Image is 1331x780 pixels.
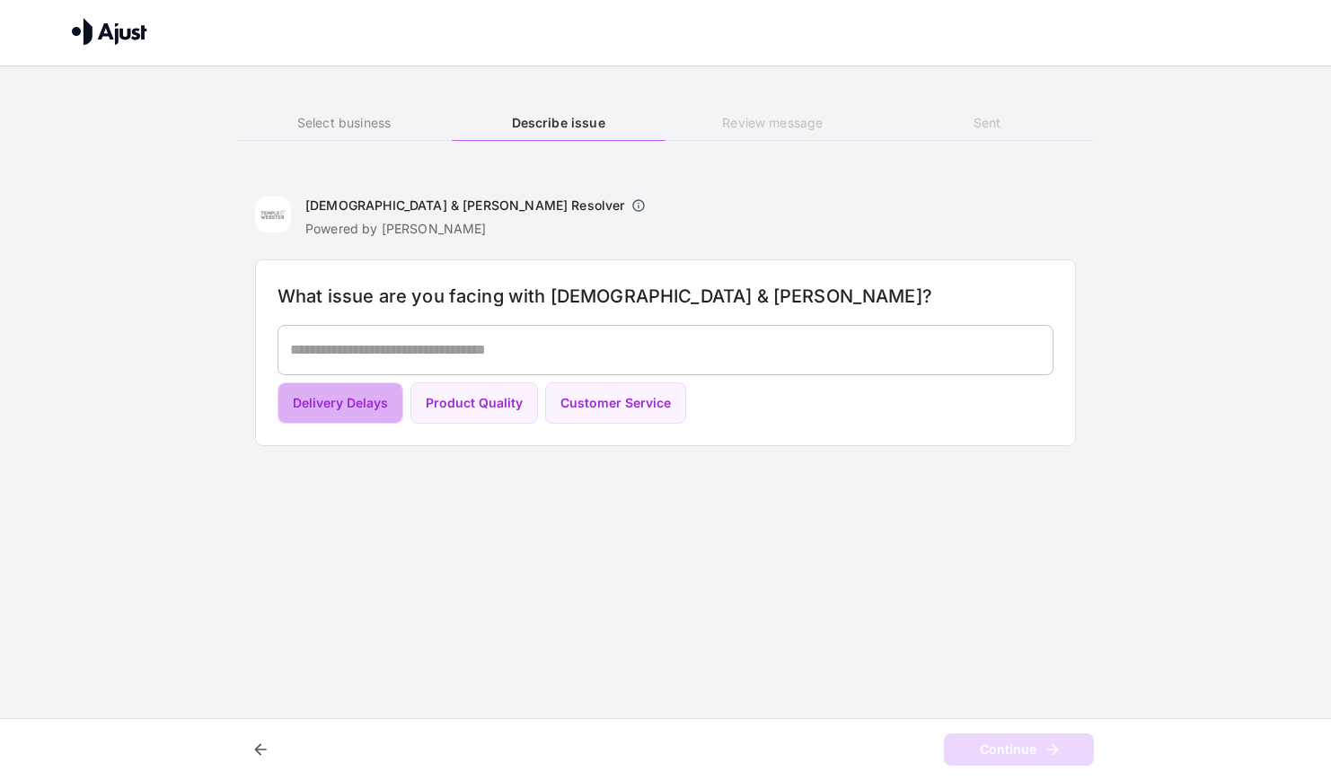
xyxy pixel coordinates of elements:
[278,282,1053,311] h6: What issue are you facing with [DEMOGRAPHIC_DATA] & [PERSON_NAME]?
[665,113,879,133] h6: Review message
[545,382,686,425] button: Customer Service
[410,382,538,425] button: Product Quality
[237,113,451,133] h6: Select business
[278,382,403,425] button: Delivery Delays
[305,197,624,215] h6: [DEMOGRAPHIC_DATA] & [PERSON_NAME] Resolver
[452,113,665,133] h6: Describe issue
[255,197,291,232] img: Temple & Webster
[72,18,147,45] img: Ajust
[305,220,653,238] p: Powered by [PERSON_NAME]
[880,113,1094,133] h6: Sent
